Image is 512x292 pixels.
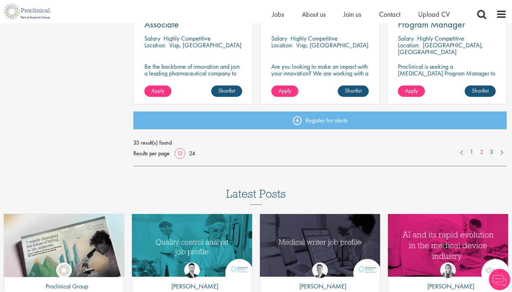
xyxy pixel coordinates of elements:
a: Join us [343,10,361,19]
a: Link to a post [388,214,508,277]
p: [PERSON_NAME] [294,282,346,291]
a: Upload CV [418,10,450,19]
a: Shortlist [465,85,496,97]
img: Medical writer job profile [260,214,380,277]
span: 33 result(s) found [133,137,507,148]
img: Joshua Godden [184,262,200,278]
a: [MEDICAL_DATA] Program Manager [398,11,496,29]
img: George Watson [312,262,328,278]
a: Apply [271,85,298,97]
p: [GEOGRAPHIC_DATA], [GEOGRAPHIC_DATA] [398,41,483,56]
img: Hannah Burke [440,262,456,278]
h3: Latest Posts [226,188,286,205]
p: Are you looking to make an impact with your innovation? We are working with a well-established ph... [271,63,369,97]
p: Proclinical Group [40,282,88,291]
img: Proclinical Group [56,262,72,278]
a: Link to a post [132,214,252,277]
img: Proclinical: Life sciences hiring trends report 2025 [4,214,124,282]
a: Link to a post [260,214,380,277]
span: Salary [398,34,414,42]
p: Highly Competitive [164,34,211,42]
a: Technical Support Associate [144,11,242,29]
span: Results per page [133,148,170,159]
p: Highly Competitive [290,34,338,42]
a: Shortlist [211,85,242,97]
span: Apply [278,87,291,94]
a: 1 [466,148,477,156]
a: 24 [187,150,198,157]
a: Register for alerts [133,111,507,129]
p: Proclinical is seeking a [MEDICAL_DATA] Program Manager to join our client's team for an exciting... [398,63,496,104]
span: Apply [405,87,418,94]
span: Apply [151,87,164,94]
p: [PERSON_NAME] [166,282,218,291]
img: quality control analyst job profile [132,214,252,277]
a: Jobs [272,10,284,19]
p: [PERSON_NAME] [422,282,474,291]
a: About us [302,10,326,19]
a: Apply [398,85,425,97]
a: Contact [379,10,400,19]
a: Shortlist [338,85,369,97]
p: Visp, [GEOGRAPHIC_DATA] [169,41,241,49]
span: Location: [144,41,166,49]
span: Location: [398,41,420,49]
span: Salary [144,34,160,42]
p: Visp, [GEOGRAPHIC_DATA] [296,41,368,49]
a: 2 [476,148,487,156]
img: Chatbot [489,269,510,290]
a: Apply [144,85,171,97]
a: Link to a post [4,214,124,277]
a: 3 [486,148,497,156]
p: Highly Competitive [417,34,464,42]
a: 12 [175,150,185,157]
span: Location: [271,41,293,49]
span: Salary [271,34,287,42]
img: AI and Its Impact on the Medical Device Industry | Proclinical [388,214,508,277]
p: Be the backbone of innovation and join a leading pharmaceutical company to help keep life-changin... [144,63,242,90]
